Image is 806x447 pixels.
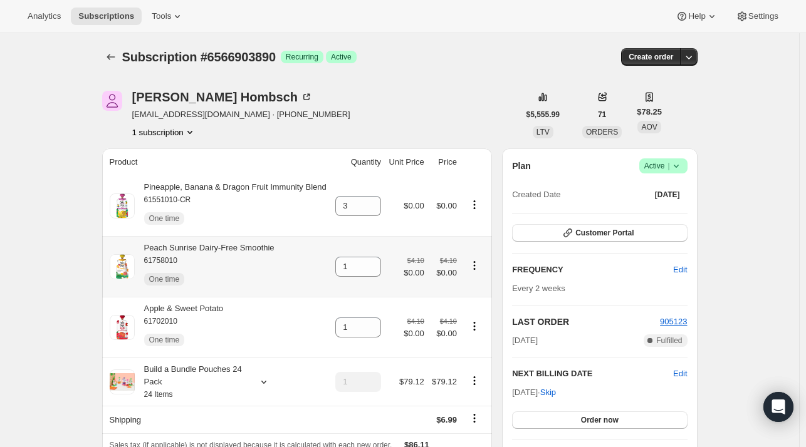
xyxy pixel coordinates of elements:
[71,8,142,25] button: Subscriptions
[512,284,565,293] span: Every 2 weeks
[660,317,687,326] a: 905123
[464,259,484,272] button: Product actions
[512,160,531,172] h2: Plan
[641,123,657,131] span: AOV
[110,254,135,279] img: product img
[512,334,538,347] span: [DATE]
[536,128,550,136] span: LTV
[149,274,180,284] span: One time
[688,11,705,21] span: Help
[432,267,457,279] span: $0.00
[598,110,606,120] span: 71
[464,374,484,388] button: Product actions
[144,195,191,204] small: 61551010-CR
[132,126,196,138] button: Product actions
[512,188,560,201] span: Created Date
[629,52,673,62] span: Create order
[673,264,687,276] span: Edit
[149,213,180,223] span: One time
[102,148,332,176] th: Product
[331,52,352,62] span: Active
[144,8,191,25] button: Tools
[135,363,248,401] div: Build a Bundle Pouches 24 Pack
[432,327,457,340] span: $0.00
[135,181,327,231] div: Pineapple, Banana & Dragon Fruit Immunity Blend
[102,91,122,111] span: Kristen Hombsch
[748,11,778,21] span: Settings
[149,335,180,345] span: One time
[432,377,457,386] span: $79.12
[647,186,688,203] button: [DATE]
[512,388,556,397] span: [DATE] ·
[440,257,457,264] small: $4.10
[590,106,614,123] button: 71
[436,415,457,424] span: $6.99
[135,242,275,292] div: Peach Sunrise Dairy-Free Smoothie
[399,377,424,386] span: $79.12
[621,48,681,66] button: Create order
[404,327,424,340] span: $0.00
[135,302,223,352] div: Apple & Sweet Potato
[144,317,177,326] small: 61702010
[668,8,725,25] button: Help
[385,148,428,176] th: Unit Price
[464,198,484,212] button: Product actions
[533,383,563,403] button: Skip
[656,336,682,346] span: Fulfilled
[763,392,793,422] div: Open Intercom Messenger
[512,224,687,242] button: Customer Portal
[78,11,134,21] span: Subscriptions
[144,256,177,265] small: 61758010
[132,91,313,103] div: [PERSON_NAME] Hombsch
[122,50,276,64] span: Subscription #6566903890
[660,316,687,328] button: 905123
[655,190,680,200] span: [DATE]
[512,411,687,429] button: Order now
[332,148,385,176] th: Quantity
[286,52,318,62] span: Recurring
[575,228,634,238] span: Customer Portal
[464,319,484,333] button: Product actions
[586,128,618,136] span: ORDERS
[28,11,61,21] span: Analytics
[637,106,662,118] span: $78.25
[519,106,567,123] button: $5,555.99
[20,8,68,25] button: Analytics
[102,48,120,66] button: Subscriptions
[436,201,457,210] span: $0.00
[673,367,687,380] button: Edit
[404,267,424,279] span: $0.00
[644,160,683,172] span: Active
[428,148,461,176] th: Price
[152,11,171,21] span: Tools
[540,386,556,399] span: Skip
[512,264,673,276] h2: FREQUENCY
[132,108,350,121] span: [EMAIL_ADDRESS][DOMAIN_NAME] · [PHONE_NUMBER]
[728,8,786,25] button: Settings
[667,161,669,171] span: |
[102,406,332,433] th: Shipping
[404,201,424,210] span: $0.00
[440,317,457,325] small: $4.10
[407,317,424,325] small: $4.10
[666,260,694,280] button: Edit
[407,257,424,264] small: $4.10
[512,367,673,380] h2: NEXT BILLING DATE
[110,315,135,340] img: product img
[526,110,560,120] span: $5,555.99
[464,411,484,425] button: Shipping actions
[110,193,135,218] img: product img
[144,390,173,399] small: 24 Items
[581,415,619,425] span: Order now
[512,316,660,328] h2: LAST ORDER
